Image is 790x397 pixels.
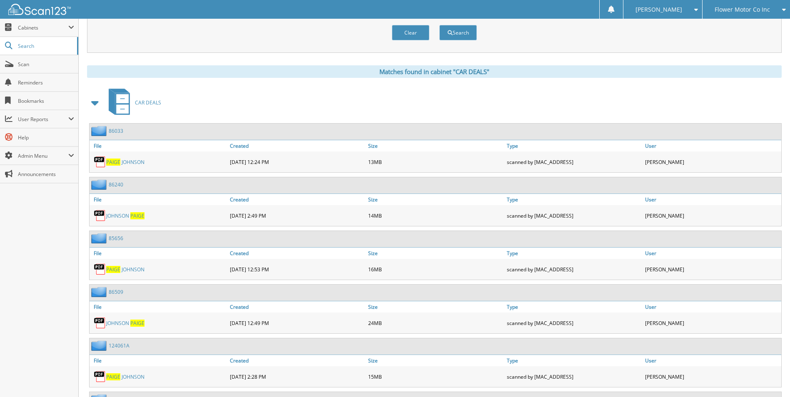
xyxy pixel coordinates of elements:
[18,134,74,141] span: Help
[228,154,366,170] div: [DATE] 12:24 PM
[643,368,781,385] div: [PERSON_NAME]
[91,126,109,136] img: folder2.png
[366,154,504,170] div: 13MB
[109,127,123,134] a: 86033
[8,4,71,15] img: scan123-logo-white.svg
[366,315,504,331] div: 24MB
[505,154,643,170] div: scanned by [MAC_ADDRESS]
[109,235,123,242] a: 85656
[366,368,504,385] div: 15MB
[18,79,74,86] span: Reminders
[90,194,228,205] a: File
[94,263,106,275] img: PDF.png
[130,212,145,219] span: P A I G E
[635,7,682,12] span: [PERSON_NAME]
[18,152,68,159] span: Admin Menu
[18,42,73,50] span: Search
[228,261,366,278] div: [DATE] 12:53 PM
[90,140,228,151] a: File
[643,301,781,313] a: User
[228,207,366,224] div: [DATE] 2:49 PM
[90,355,228,366] a: File
[505,301,643,313] a: Type
[18,116,68,123] span: User Reports
[106,266,145,273] a: PAIGE JOHNSON
[643,355,781,366] a: User
[94,317,106,329] img: PDF.png
[505,140,643,151] a: Type
[109,288,123,295] a: 86509
[18,61,74,68] span: Scan
[106,212,145,219] a: JOHNSON PAIGE
[91,340,109,351] img: folder2.png
[91,233,109,243] img: folder2.png
[228,140,366,151] a: Created
[130,320,145,327] span: P A I G E
[106,373,145,380] a: PAIGE JOHNSON
[715,7,770,12] span: Flower Motor Co Inc
[643,154,781,170] div: [PERSON_NAME]
[366,261,504,278] div: 16MB
[366,140,504,151] a: Size
[505,194,643,205] a: Type
[366,301,504,313] a: Size
[228,355,366,366] a: Created
[505,315,643,331] div: scanned by [MAC_ADDRESS]
[643,315,781,331] div: [PERSON_NAME]
[392,25,429,40] button: Clear
[106,159,120,166] span: P A I G E
[106,320,145,327] a: JOHNSON PAIGE
[228,368,366,385] div: [DATE] 2:28 PM
[643,261,781,278] div: [PERSON_NAME]
[94,156,106,168] img: PDF.png
[643,248,781,259] a: User
[505,207,643,224] div: scanned by [MAC_ADDRESS]
[505,355,643,366] a: Type
[90,301,228,313] a: File
[91,179,109,190] img: folder2.png
[505,261,643,278] div: scanned by [MAC_ADDRESS]
[366,207,504,224] div: 14MB
[106,159,145,166] a: PAIGE JOHNSON
[505,368,643,385] div: scanned by [MAC_ADDRESS]
[643,140,781,151] a: User
[366,194,504,205] a: Size
[106,266,120,273] span: P A I G E
[90,248,228,259] a: File
[366,355,504,366] a: Size
[643,194,781,205] a: User
[439,25,477,40] button: Search
[18,171,74,178] span: Announcements
[91,287,109,297] img: folder2.png
[228,315,366,331] div: [DATE] 12:49 PM
[106,373,120,380] span: P A I G E
[505,248,643,259] a: Type
[18,24,68,31] span: Cabinets
[228,194,366,205] a: Created
[135,99,161,106] span: C A R D E A L S
[228,301,366,313] a: Created
[18,97,74,104] span: Bookmarks
[228,248,366,259] a: Created
[366,248,504,259] a: Size
[87,65,782,78] div: Matches found in cabinet "CAR DEALS"
[109,181,123,188] a: 86240
[94,209,106,222] img: PDF.png
[109,342,130,349] a: 124061A
[104,86,161,119] a: CAR DEALS
[643,207,781,224] div: [PERSON_NAME]
[94,370,106,383] img: PDF.png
